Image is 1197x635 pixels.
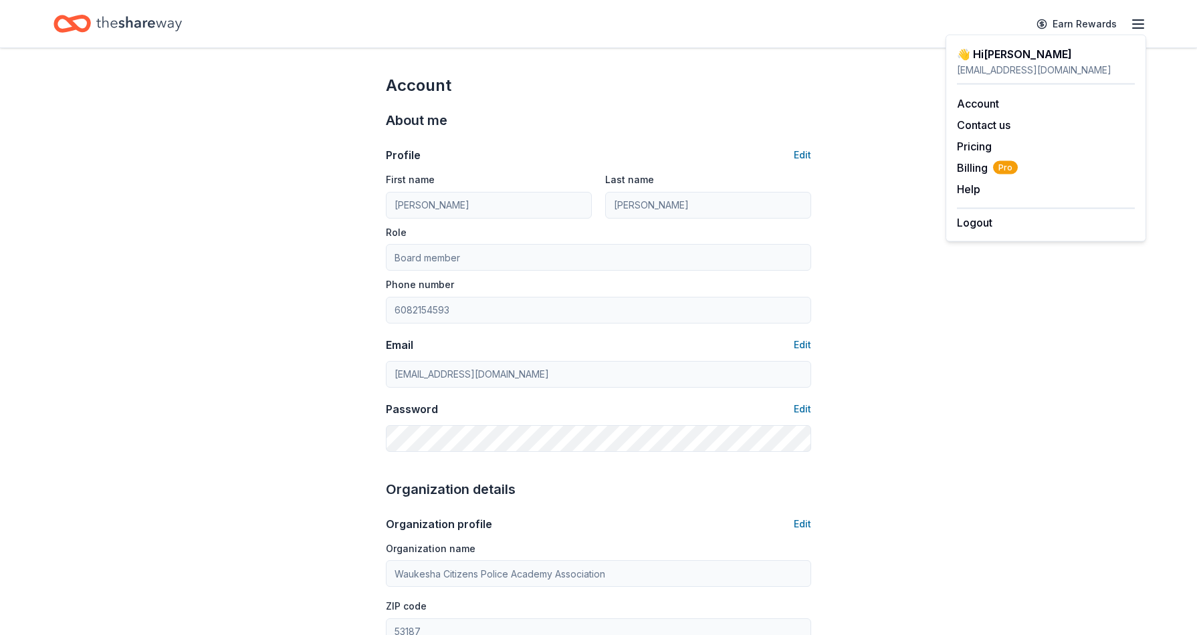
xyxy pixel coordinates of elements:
[957,97,999,110] a: Account
[386,110,811,131] div: About me
[957,62,1135,78] div: [EMAIL_ADDRESS][DOMAIN_NAME]
[993,161,1018,174] span: Pro
[957,215,992,231] button: Logout
[386,337,413,353] div: Email
[957,160,1018,176] button: BillingPro
[386,226,407,239] label: Role
[386,401,438,417] div: Password
[957,140,992,153] a: Pricing
[386,75,811,96] div: Account
[794,516,811,532] button: Edit
[386,278,454,291] label: Phone number
[957,117,1010,133] button: Contact us
[386,173,435,186] label: First name
[605,173,654,186] label: Last name
[957,160,1018,176] span: Billing
[957,46,1135,62] div: 👋 Hi [PERSON_NAME]
[386,600,427,613] label: ZIP code
[794,401,811,417] button: Edit
[957,181,980,197] button: Help
[1028,12,1125,36] a: Earn Rewards
[53,8,182,39] a: Home
[386,516,492,532] div: Organization profile
[794,337,811,353] button: Edit
[386,479,811,500] div: Organization details
[386,542,475,555] label: Organization name
[794,147,811,163] button: Edit
[386,147,421,163] div: Profile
